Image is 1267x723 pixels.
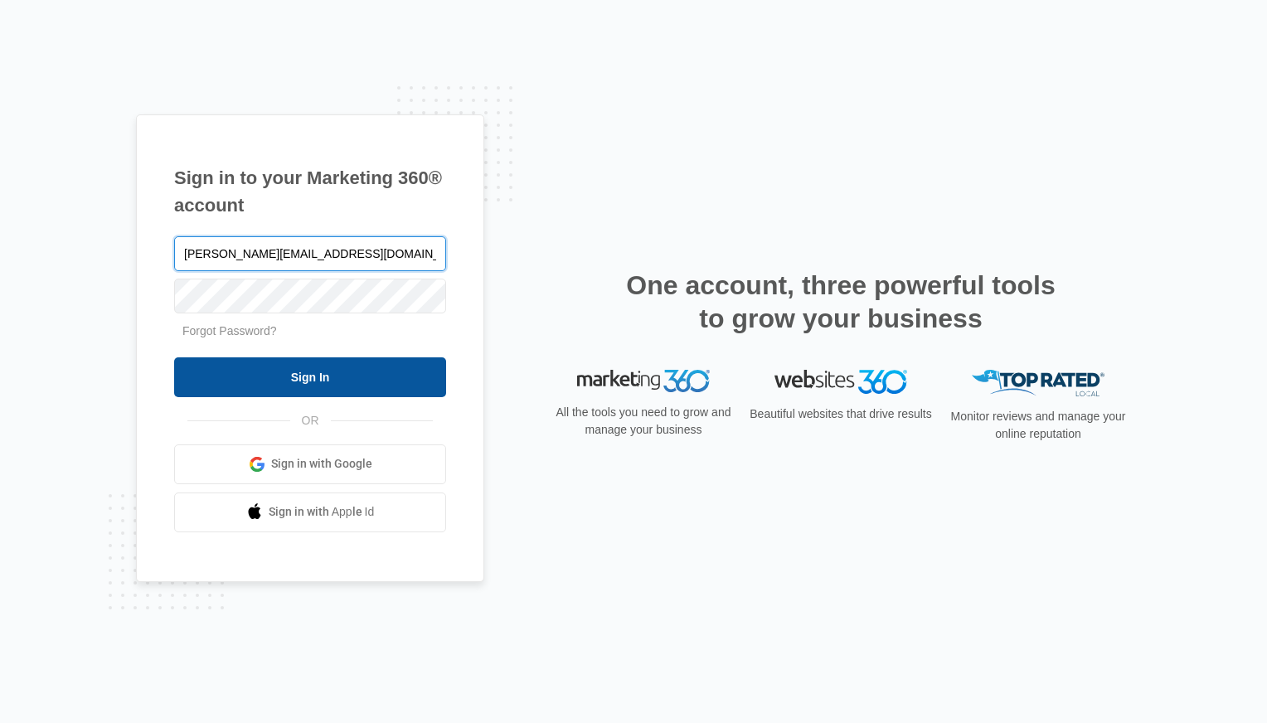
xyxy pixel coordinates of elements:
[174,357,446,397] input: Sign In
[174,236,446,271] input: Email
[577,370,710,393] img: Marketing 360
[182,324,277,337] a: Forgot Password?
[174,444,446,484] a: Sign in with Google
[269,503,375,521] span: Sign in with Apple Id
[748,405,934,423] p: Beautiful websites that drive results
[290,412,331,429] span: OR
[174,493,446,532] a: Sign in with Apple Id
[774,370,907,394] img: Websites 360
[972,370,1104,397] img: Top Rated Local
[551,404,736,439] p: All the tools you need to grow and manage your business
[271,455,372,473] span: Sign in with Google
[174,164,446,219] h1: Sign in to your Marketing 360® account
[945,408,1131,443] p: Monitor reviews and manage your online reputation
[621,269,1061,335] h2: One account, three powerful tools to grow your business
